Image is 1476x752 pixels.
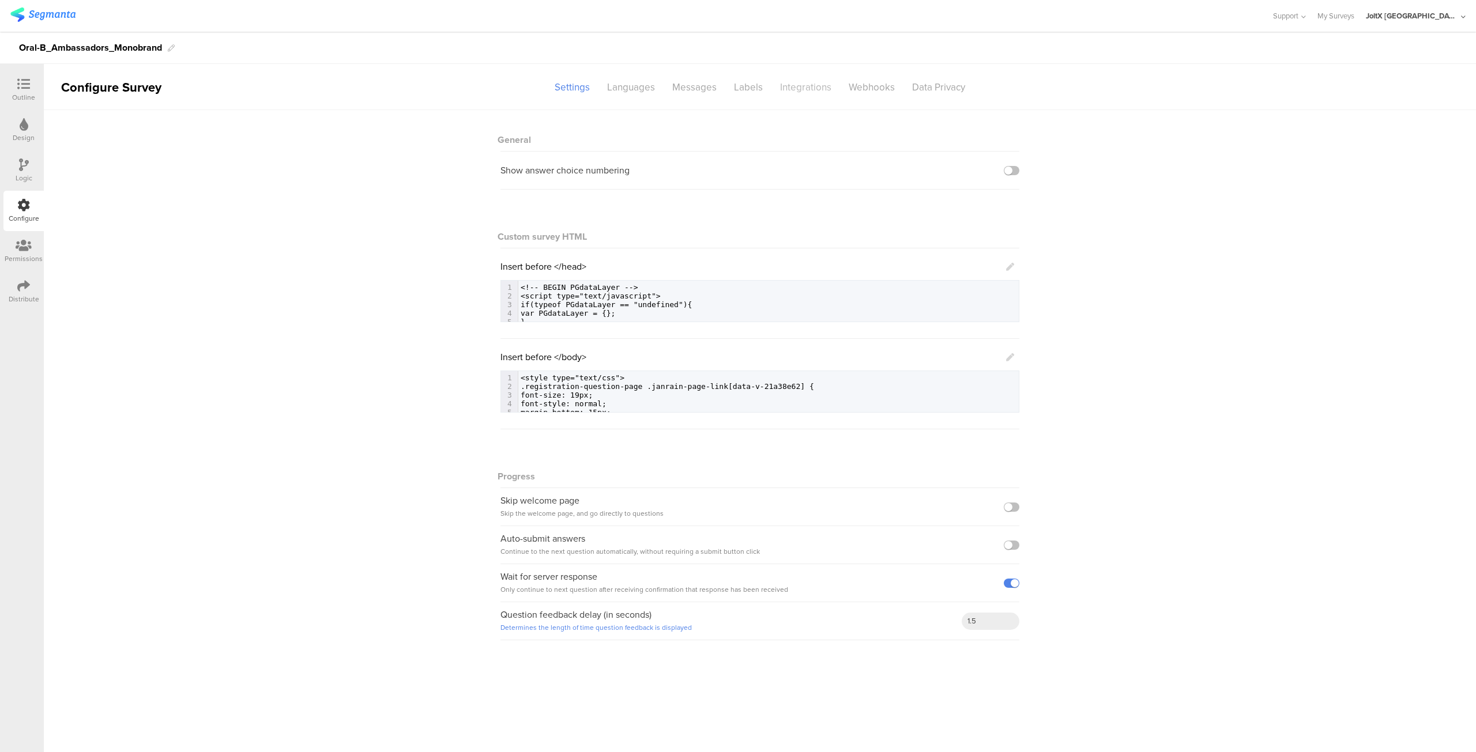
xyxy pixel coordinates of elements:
div: Design [13,133,35,143]
div: Configure [9,213,39,224]
div: Integrations [771,77,840,97]
span: .registration-question-page .janrain-page-link[data-v-21a38e62] { [521,382,814,391]
div: 4 [501,399,517,408]
div: Auto-submit answers [500,532,760,558]
div: Settings [546,77,598,97]
div: 4 [501,309,517,318]
div: 2 [501,382,517,391]
div: Languages [598,77,664,97]
div: General [500,122,1019,152]
div: Question feedback delay (in seconds) [500,609,692,634]
div: JoltX [GEOGRAPHIC_DATA] [1366,10,1458,21]
div: Webhooks [840,77,903,97]
div: Data Privacy [903,77,974,97]
div: 3 [501,391,517,399]
span: Continue to the next question automatically, without requiring a submit button click [500,546,760,557]
img: segmanta logo [10,7,76,22]
div: 5 [501,408,517,417]
div: Oral-B_Ambassadors_Monobrand [19,39,162,57]
div: 1 [501,283,517,292]
span: margin-bottom: 15px; [521,408,611,417]
span: Support [1273,10,1298,21]
div: 3 [501,300,517,309]
span: <style type="text/css"> [521,373,624,382]
div: 5 [501,318,517,326]
div: Labels [725,77,771,97]
div: Skip welcome page [500,494,664,520]
span: Insert before </body> [500,350,586,364]
div: 1 [501,373,517,382]
div: Permissions [5,254,43,264]
span: Only continue to next question after receiving confirmation that response has been received [500,584,788,595]
span: Insert before </head> [500,260,586,273]
div: Custom survey HTML [500,230,1019,243]
span: font-style: normal; [521,399,607,408]
a: Determines the length of time question feedback is displayed [500,622,692,633]
div: Messages [664,77,725,97]
span: <!-- BEGIN PGdataLayer --> [521,283,638,292]
span: var PGdataLayer = {}; [521,309,615,318]
div: Distribute [9,294,39,304]
div: Logic [16,173,32,183]
div: Show answer choice numbering [500,164,630,176]
span: } [521,318,525,326]
div: Wait for server response [500,570,788,596]
div: Outline [12,92,35,103]
div: 2 [501,292,517,300]
span: <script type="text/javascript"> [521,292,661,300]
div: Configure Survey [44,78,176,97]
span: Skip the welcome page, and go directly to questions [500,508,664,519]
span: if(typeof PGdataLayer == "undefined"){ [521,300,692,309]
span: font-size: 19px; [521,391,593,399]
div: Progress [500,458,1019,488]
